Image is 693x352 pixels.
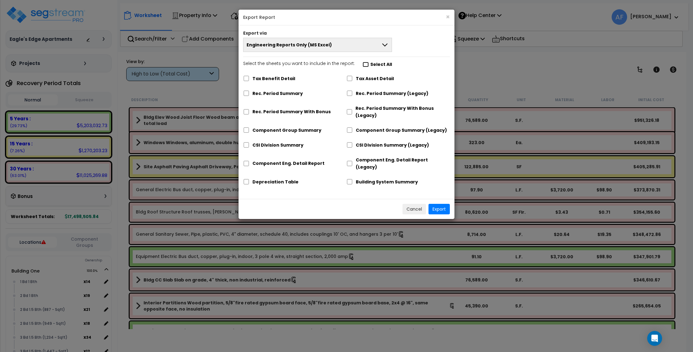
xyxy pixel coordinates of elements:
p: Select the sheets you want to include in the report: [243,60,355,67]
label: Rec. Period Summary (Legacy) [356,90,428,97]
label: CSI Division Summary (Legacy) [356,142,429,149]
label: Rec. Period Summary With Bonus [252,108,331,115]
button: Export [428,204,450,214]
label: Component Group Summary [252,127,321,134]
label: Select All [370,61,392,68]
span: Engineering Reports Only (MS Excel) [247,42,332,48]
label: Tax Benefit Detail [252,75,295,82]
label: Rec. Period Summary With Bonus (Legacy) [355,105,450,119]
button: Cancel [402,204,426,214]
button: Engineering Reports Only (MS Excel) [243,38,392,52]
label: Component Eng. Detail Report [252,160,325,167]
label: Component Group Summary (Legacy) [356,127,447,134]
label: Depreciation Table [252,178,299,186]
label: CSI Division Summary [252,142,303,149]
input: Select the sheets you want to include in the report:Select All [363,62,369,67]
label: Export via [243,30,267,36]
label: Rec. Period Summary [252,90,303,97]
div: Open Intercom Messenger [647,331,662,346]
button: × [446,14,450,20]
label: Building System Summary [356,178,418,186]
h5: Export Report [243,14,450,20]
label: Tax Asset Detail [356,75,394,82]
label: Component Eng. Detail Report (Legacy) [356,157,450,171]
